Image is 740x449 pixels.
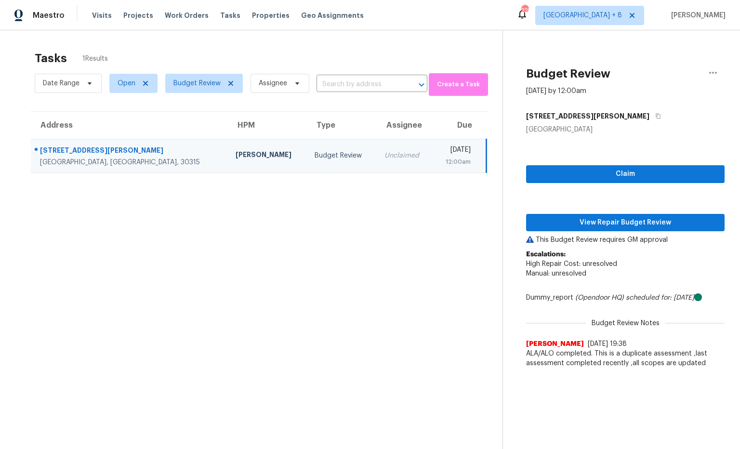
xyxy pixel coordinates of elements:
[526,111,649,121] h5: [STREET_ADDRESS][PERSON_NAME]
[526,339,584,349] span: [PERSON_NAME]
[429,73,488,96] button: Create a Task
[31,112,228,139] th: Address
[301,11,364,20] span: Geo Assignments
[92,11,112,20] span: Visits
[123,11,153,20] span: Projects
[259,79,287,88] span: Assignee
[588,341,627,347] span: [DATE] 19:38
[173,79,221,88] span: Budget Review
[415,78,428,92] button: Open
[384,151,425,160] div: Unclaimed
[440,145,471,157] div: [DATE]
[35,53,67,63] h2: Tasks
[526,125,725,134] div: [GEOGRAPHIC_DATA]
[433,112,487,139] th: Due
[228,112,307,139] th: HPM
[526,293,725,303] div: Dummy_report
[377,112,433,139] th: Assignee
[40,145,220,158] div: [STREET_ADDRESS][PERSON_NAME]
[315,151,369,160] div: Budget Review
[543,11,622,20] span: [GEOGRAPHIC_DATA] + 8
[526,235,725,245] p: This Budget Review requires GM approval
[526,261,617,267] span: High Repair Cost: unresolved
[118,79,135,88] span: Open
[236,150,300,162] div: [PERSON_NAME]
[526,349,725,368] span: ALA/ALO completed. This is a duplicate assessment ,last assessment completed recently ,all scopes...
[82,54,108,64] span: 1 Results
[534,217,717,229] span: View Repair Budget Review
[526,214,725,232] button: View Repair Budget Review
[534,168,717,180] span: Claim
[252,11,290,20] span: Properties
[521,6,528,15] div: 225
[165,11,209,20] span: Work Orders
[317,77,400,92] input: Search by address
[33,11,65,20] span: Maestro
[667,11,726,20] span: [PERSON_NAME]
[526,251,566,258] b: Escalations:
[626,294,694,301] i: scheduled for: [DATE]
[43,79,79,88] span: Date Range
[526,69,610,79] h2: Budget Review
[526,86,586,96] div: [DATE] by 12:00am
[40,158,220,167] div: [GEOGRAPHIC_DATA], [GEOGRAPHIC_DATA], 30315
[526,165,725,183] button: Claim
[526,270,586,277] span: Manual: unresolved
[440,157,471,167] div: 12:00am
[434,79,483,90] span: Create a Task
[220,12,240,19] span: Tasks
[307,112,377,139] th: Type
[586,318,665,328] span: Budget Review Notes
[649,107,662,125] button: Copy Address
[575,294,624,301] i: (Opendoor HQ)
